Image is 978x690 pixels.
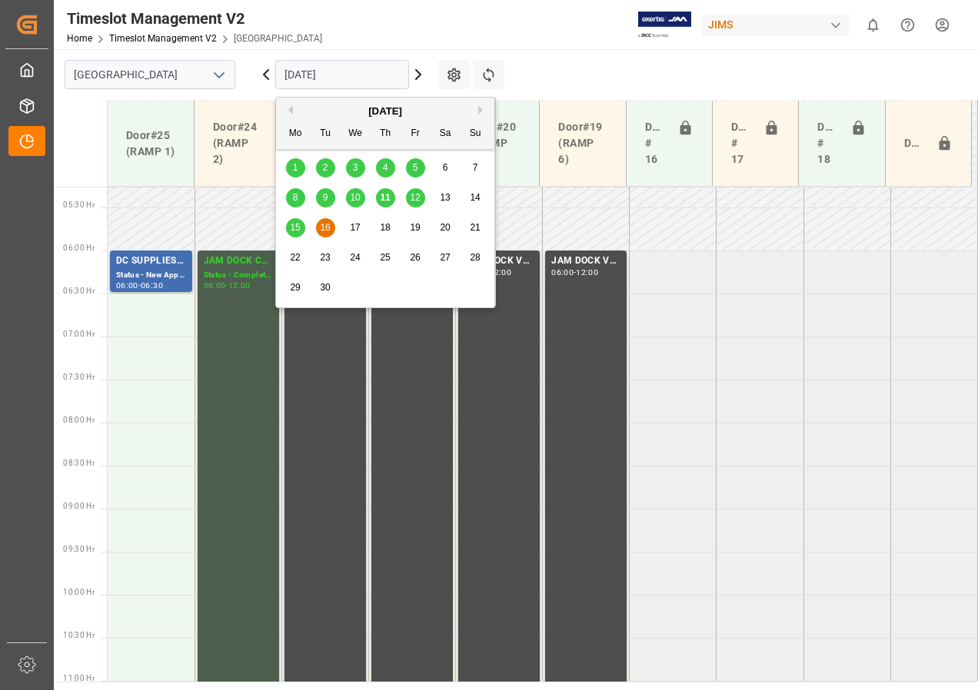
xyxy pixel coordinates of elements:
span: 08:00 Hr [63,416,95,424]
div: DC SUPPLIES / [PERSON_NAME] [116,254,186,269]
span: 20 [440,222,450,233]
span: 06:00 Hr [63,244,95,252]
span: 10 [350,192,360,203]
button: open menu [207,63,230,87]
div: Door#20 (RAMP 5) [466,113,527,174]
span: 23 [320,252,330,263]
span: 09:00 Hr [63,502,95,510]
div: Doors # 17 [725,113,757,174]
div: 12:00 [576,269,598,276]
button: Previous Month [284,105,293,114]
div: Choose Wednesday, September 3rd, 2025 [346,158,365,177]
div: Choose Tuesday, September 30th, 2025 [316,278,335,297]
span: 09:30 Hr [63,545,95,553]
span: 7 [473,162,478,173]
div: Choose Tuesday, September 9th, 2025 [316,188,335,207]
span: 24 [350,252,360,263]
div: - [138,282,141,289]
div: Choose Wednesday, September 17th, 2025 [346,218,365,237]
button: JIMS [702,10,856,39]
div: Doors # 16 [639,113,671,174]
span: 17 [350,222,360,233]
span: 26 [410,252,420,263]
img: Exertis%20JAM%20-%20Email%20Logo.jpg_1722504956.jpg [638,12,691,38]
div: Choose Friday, September 12th, 2025 [406,188,425,207]
div: Choose Thursday, September 4th, 2025 [376,158,395,177]
div: Choose Tuesday, September 2nd, 2025 [316,158,335,177]
div: Timeslot Management V2 [67,7,322,30]
div: Choose Saturday, September 6th, 2025 [436,158,455,177]
div: Choose Sunday, September 7th, 2025 [466,158,485,177]
div: Status - Completed [204,269,273,282]
span: 15 [290,222,300,233]
div: Sa [436,124,455,144]
div: - [225,282,228,289]
span: 30 [320,282,330,293]
div: We [346,124,365,144]
span: 13 [440,192,450,203]
div: Choose Saturday, September 27th, 2025 [436,248,455,267]
div: 06:30 [141,282,163,289]
span: 28 [470,252,480,263]
input: Type to search/select [65,60,235,89]
div: [DATE] [276,104,494,119]
div: Tu [316,124,335,144]
div: Choose Sunday, September 14th, 2025 [466,188,485,207]
div: Choose Saturday, September 20th, 2025 [436,218,455,237]
span: 06:30 Hr [63,287,95,295]
div: Th [376,124,395,144]
div: Choose Sunday, September 21st, 2025 [466,218,485,237]
div: 12:00 [228,282,251,289]
div: Choose Thursday, September 25th, 2025 [376,248,395,267]
span: 29 [290,282,300,293]
div: Choose Wednesday, September 24th, 2025 [346,248,365,267]
div: Door#25 (RAMP 1) [120,121,181,166]
div: Door#23 [898,129,930,158]
span: 6 [443,162,448,173]
button: Help Center [890,8,925,42]
div: month 2025-09 [281,153,491,303]
button: Next Month [478,105,487,114]
input: DD-MM-YYYY [275,60,409,89]
div: Choose Friday, September 26th, 2025 [406,248,425,267]
div: Door#24 (RAMP 2) [207,113,268,174]
span: 25 [380,252,390,263]
a: Home [67,33,92,44]
span: 14 [470,192,480,203]
span: 5 [413,162,418,173]
div: Choose Thursday, September 18th, 2025 [376,218,395,237]
a: Timeslot Management V2 [109,33,217,44]
span: 3 [353,162,358,173]
span: 8 [293,192,298,203]
div: Choose Monday, September 15th, 2025 [286,218,305,237]
div: Fr [406,124,425,144]
span: 9 [323,192,328,203]
div: 12:00 [489,269,511,276]
div: Choose Thursday, September 11th, 2025 [376,188,395,207]
span: 4 [383,162,388,173]
div: 06:00 [116,282,138,289]
div: Mo [286,124,305,144]
div: Choose Tuesday, September 16th, 2025 [316,218,335,237]
span: 10:00 Hr [63,588,95,596]
div: Choose Monday, September 29th, 2025 [286,278,305,297]
div: Choose Monday, September 1st, 2025 [286,158,305,177]
div: 06:00 [551,269,574,276]
div: JAM DOCK CONTROL [204,254,273,269]
div: - [574,269,576,276]
div: Choose Friday, September 19th, 2025 [406,218,425,237]
span: 05:30 Hr [63,201,95,209]
span: 07:00 Hr [63,330,95,338]
div: Choose Saturday, September 13th, 2025 [436,188,455,207]
div: Door#19 (RAMP 6) [552,113,613,174]
div: Status - New Appointment [116,269,186,282]
div: Choose Wednesday, September 10th, 2025 [346,188,365,207]
div: JAM DOCK VOLUME CONTROL [551,254,620,269]
div: Choose Monday, September 8th, 2025 [286,188,305,207]
div: JAM DOCK VOLUME CONTROL [464,254,534,269]
div: Choose Friday, September 5th, 2025 [406,158,425,177]
div: JIMS [702,14,850,36]
span: 10:30 Hr [63,631,95,639]
span: 19 [410,222,420,233]
span: 27 [440,252,450,263]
